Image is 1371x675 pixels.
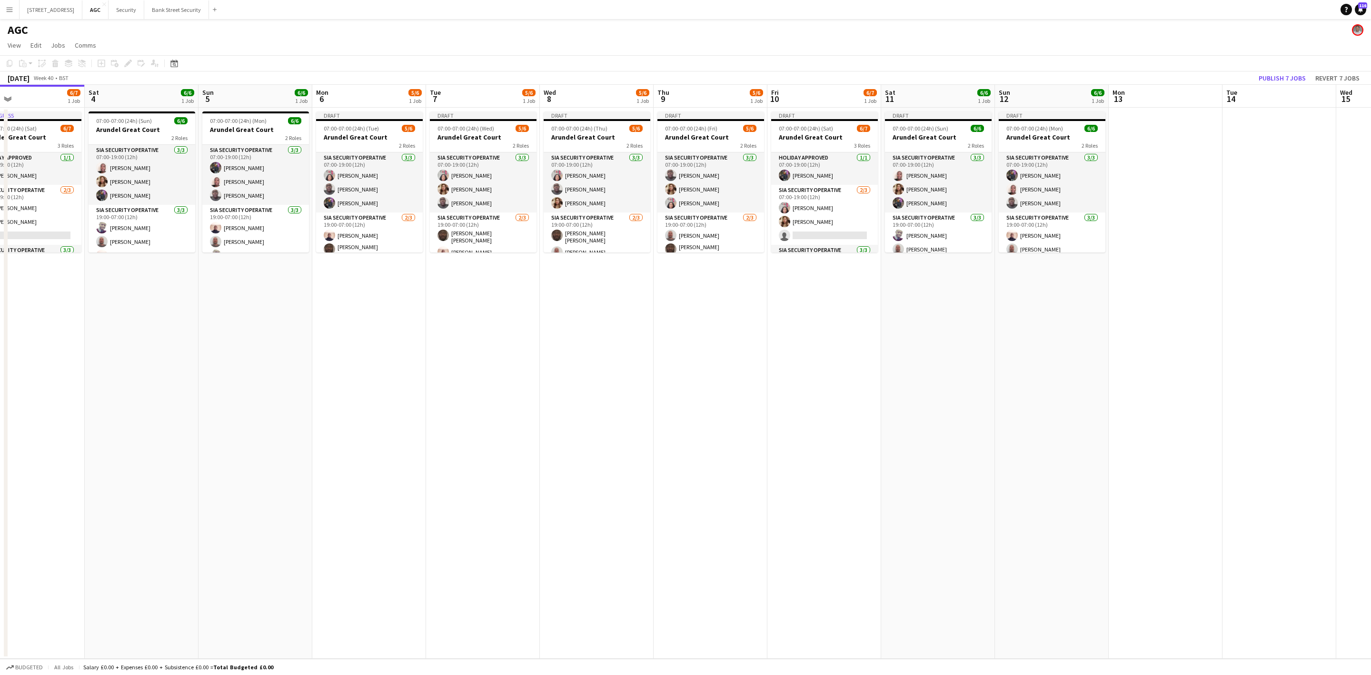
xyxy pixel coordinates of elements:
[1358,2,1367,9] span: 116
[1255,72,1310,84] button: Publish 7 jobs
[75,41,96,50] span: Comms
[31,74,55,81] span: Week 40
[4,39,25,51] a: View
[5,662,44,673] button: Budgeted
[8,23,28,37] h1: AGC
[82,0,109,19] button: AGC
[144,0,209,19] button: Bank Street Security
[51,41,65,50] span: Jobs
[59,74,69,81] div: BST
[30,41,41,50] span: Edit
[1311,72,1363,84] button: Revert 7 jobs
[8,73,30,83] div: [DATE]
[15,664,43,671] span: Budgeted
[8,41,21,50] span: View
[47,39,69,51] a: Jobs
[109,0,144,19] button: Security
[20,0,82,19] button: [STREET_ADDRESS]
[1352,24,1363,36] app-user-avatar: Charles Sandalo
[52,664,75,671] span: All jobs
[71,39,100,51] a: Comms
[27,39,45,51] a: Edit
[1355,4,1366,15] a: 116
[213,664,273,671] span: Total Budgeted £0.00
[83,664,273,671] div: Salary £0.00 + Expenses £0.00 + Subsistence £0.00 =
